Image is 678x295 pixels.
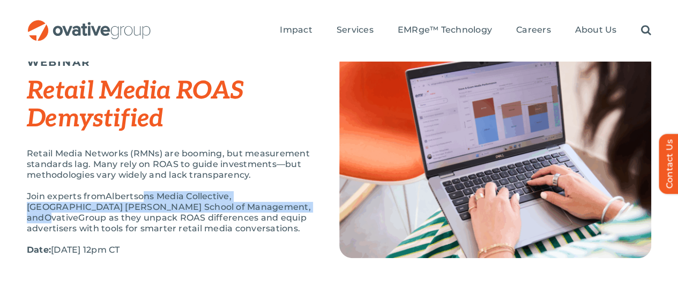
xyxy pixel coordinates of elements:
span: Group as they unpack ROAS differences and equip advertisers with tools for smarter retail media c... [27,213,307,233]
a: About Us [575,25,616,36]
span: About Us [575,25,616,35]
strong: Date: [27,245,51,255]
a: EMRge™ Technology [398,25,492,36]
span: Albertsons Media Collective, [GEOGRAPHIC_DATA] [PERSON_NAME] School of Management, and [27,191,311,223]
a: Search [640,25,651,36]
a: Careers [516,25,551,36]
span: Services [337,25,374,35]
a: OG_Full_horizontal_RGB [27,19,152,29]
a: Services [337,25,374,36]
p: Join experts from [27,191,312,234]
p: Retail Media Networks (RMNs) are booming, but measurement standards lag. Many rely on ROAS to gui... [27,148,312,180]
img: Top Image (2) [339,50,652,258]
span: Impact [280,25,312,35]
span: Careers [516,25,551,35]
a: Impact [280,25,312,36]
h5: WEBINAR [27,56,312,69]
nav: Menu [280,13,651,48]
span: EMRge™ Technology [398,25,492,35]
em: Retail Media ROAS Demystified [27,76,243,134]
span: Ovative [44,213,79,223]
p: [DATE] 12pm CT [27,245,312,255]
